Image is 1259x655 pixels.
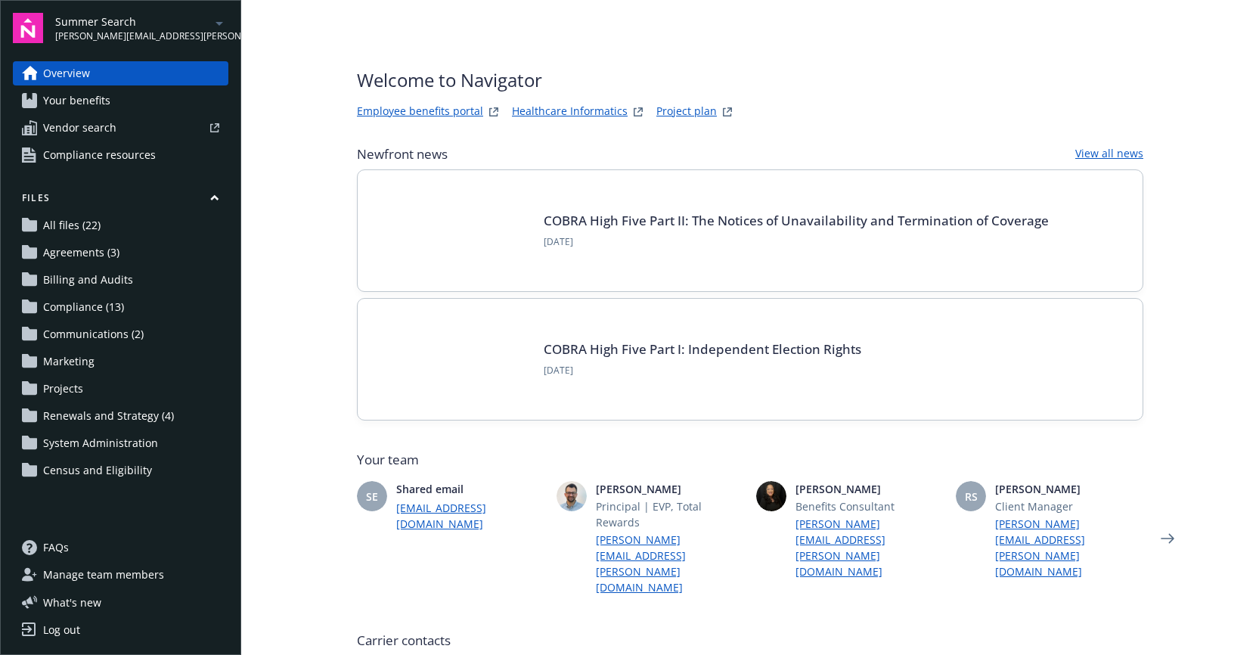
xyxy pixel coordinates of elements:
[995,516,1143,579] a: [PERSON_NAME][EMAIL_ADDRESS][PERSON_NAME][DOMAIN_NAME]
[965,489,978,504] span: RS
[13,295,228,319] a: Compliance (13)
[596,532,744,595] a: [PERSON_NAME][EMAIL_ADDRESS][PERSON_NAME][DOMAIN_NAME]
[396,481,544,497] span: Shared email
[357,67,736,94] span: Welcome to Navigator
[43,322,144,346] span: Communications (2)
[995,498,1143,514] span: Client Manager
[13,377,228,401] a: Projects
[357,451,1143,469] span: Your team
[43,349,95,374] span: Marketing
[43,431,158,455] span: System Administration
[13,458,228,483] a: Census and Eligibility
[1075,145,1143,163] a: View all news
[1155,526,1180,551] a: Next
[43,268,133,292] span: Billing and Audits
[43,143,156,167] span: Compliance resources
[544,364,861,377] span: [DATE]
[995,481,1143,497] span: [PERSON_NAME]
[13,322,228,346] a: Communications (2)
[396,500,544,532] a: [EMAIL_ADDRESS][DOMAIN_NAME]
[13,349,228,374] a: Marketing
[43,61,90,85] span: Overview
[544,235,1049,249] span: [DATE]
[629,103,647,121] a: springbukWebsite
[13,61,228,85] a: Overview
[13,88,228,113] a: Your benefits
[13,143,228,167] a: Compliance resources
[357,632,1143,650] span: Carrier contacts
[13,268,228,292] a: Billing and Audits
[43,458,152,483] span: Census and Eligibility
[13,563,228,587] a: Manage team members
[43,116,116,140] span: Vendor search
[485,103,503,121] a: striveWebsite
[43,404,174,428] span: Renewals and Strategy (4)
[43,213,101,237] span: All files (22)
[43,535,69,560] span: FAQs
[557,481,587,511] img: photo
[55,14,210,29] span: Summer Search
[718,103,736,121] a: projectPlanWebsite
[596,481,744,497] span: [PERSON_NAME]
[43,563,164,587] span: Manage team members
[756,481,786,511] img: photo
[13,594,126,610] button: What's new
[13,404,228,428] a: Renewals and Strategy (4)
[544,212,1049,229] a: COBRA High Five Part II: The Notices of Unavailability and Termination of Coverage
[382,194,526,267] img: Card Image - EB Compliance Insights.png
[43,377,83,401] span: Projects
[382,323,526,396] img: BLOG-Card Image - Compliance - COBRA High Five Pt 1 07-18-25.jpg
[795,498,944,514] span: Benefits Consultant
[795,516,944,579] a: [PERSON_NAME][EMAIL_ADDRESS][PERSON_NAME][DOMAIN_NAME]
[13,191,228,210] button: Files
[795,481,944,497] span: [PERSON_NAME]
[13,241,228,265] a: Agreements (3)
[13,13,43,43] img: navigator-logo.svg
[55,13,228,43] button: Summer Search[PERSON_NAME][EMAIL_ADDRESS][PERSON_NAME][DOMAIN_NAME]arrowDropDown
[13,535,228,560] a: FAQs
[656,103,717,121] a: Project plan
[366,489,378,504] span: SE
[13,213,228,237] a: All files (22)
[357,145,448,163] span: Newfront news
[357,103,483,121] a: Employee benefits portal
[512,103,628,121] a: Healthcare Informatics
[43,88,110,113] span: Your benefits
[544,340,861,358] a: COBRA High Five Part I: Independent Election Rights
[596,498,744,530] span: Principal | EVP, Total Rewards
[43,618,80,642] div: Log out
[13,116,228,140] a: Vendor search
[210,14,228,32] a: arrowDropDown
[55,29,210,43] span: [PERSON_NAME][EMAIL_ADDRESS][PERSON_NAME][DOMAIN_NAME]
[43,295,124,319] span: Compliance (13)
[13,431,228,455] a: System Administration
[43,241,119,265] span: Agreements (3)
[43,594,101,610] span: What ' s new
